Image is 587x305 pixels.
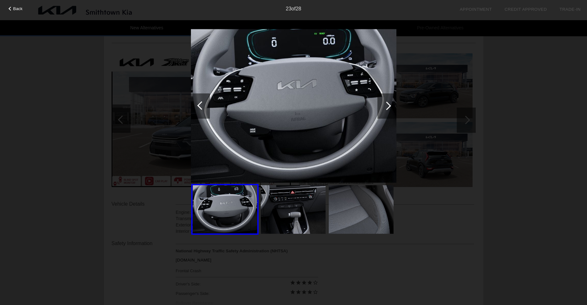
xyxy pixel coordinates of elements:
[328,185,393,234] img: New-2025-Kia-Niro-LX-ID19866798175-aHR0cDovL2ltYWdlcy51bml0c2ludmVudG9yeS5jb20vdXBsb2Fkcy9waG90b3...
[504,7,547,12] a: Credit Approved
[460,7,492,12] a: Appointment
[286,6,291,11] span: 23
[191,29,396,183] img: New-2025-Kia-Niro-LX-ID19866798157-aHR0cDovL2ltYWdlcy51bml0c2ludmVudG9yeS5jb20vdXBsb2Fkcy9waG90b3...
[260,185,325,234] img: New-2025-Kia-Niro-LX-ID19866798166-aHR0cDovL2ltYWdlcy51bml0c2ludmVudG9yeS5jb20vdXBsb2Fkcy9waG90b3...
[13,6,23,11] span: Back
[559,7,581,12] a: Trade-In
[296,6,301,11] span: 28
